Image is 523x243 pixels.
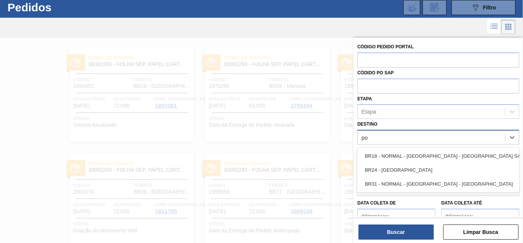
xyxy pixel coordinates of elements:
label: Etapa [357,96,372,102]
label: Códido PO SAP [357,70,394,75]
div: Visão em Cards [501,20,515,34]
label: Destino [357,121,377,127]
label: Código Pedido Portal [357,44,414,49]
input: dd/mm/yyyy [357,209,435,224]
div: BR18 - NORMAL - [GEOGRAPHIC_DATA] - [GEOGRAPHIC_DATA] S4 [357,149,519,163]
label: Carteira [357,147,381,152]
div: Etapa [361,109,376,115]
div: BR31 - NORMAL - [GEOGRAPHIC_DATA] - [GEOGRAPHIC_DATA] [357,177,519,191]
div: Visão em Lista [487,20,501,34]
span: Filtro [483,5,496,11]
h1: Pedidos [8,3,113,12]
label: Data coleta até [441,200,482,206]
label: Data coleta de [357,200,396,206]
div: BR24 - [GEOGRAPHIC_DATA] [357,163,519,177]
input: dd/mm/yyyy [441,209,519,224]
